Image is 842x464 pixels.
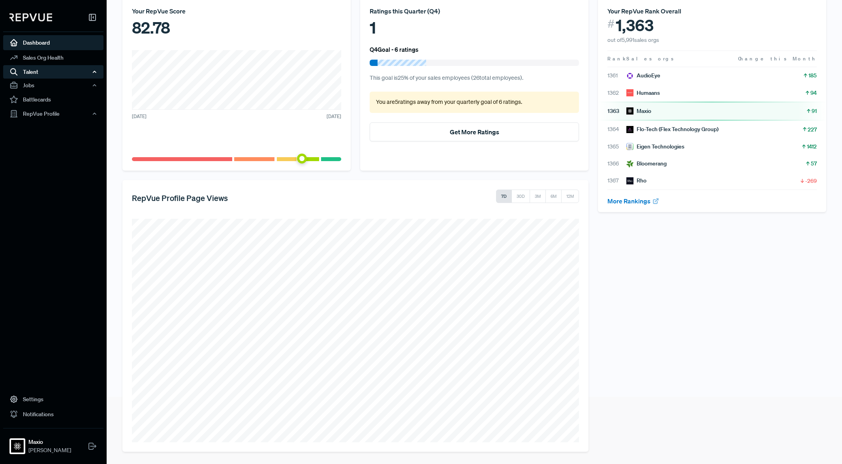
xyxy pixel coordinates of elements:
[805,177,817,185] span: -269
[626,143,684,151] div: Eigen Technologies
[607,107,626,115] span: 1363
[626,89,660,97] div: Humaans
[3,35,103,50] a: Dashboard
[626,107,651,115] div: Maxio
[132,16,341,39] div: 82.78
[626,55,675,62] span: Sales orgs
[626,71,660,80] div: AudioEye
[607,55,626,62] span: Rank
[370,122,579,141] button: Get More Ratings
[3,65,103,79] button: Talent
[626,72,633,79] img: AudioEye
[607,197,660,205] a: More Rankings
[616,16,654,35] span: 1,363
[607,16,615,32] span: #
[607,160,626,168] span: 1366
[3,79,103,92] button: Jobs
[626,143,633,150] img: Eigen Technologies
[626,126,633,133] img: Flo-Tech (Flex Technology Group)
[3,92,103,107] a: Battlecards
[511,190,530,203] button: 30D
[626,89,633,96] img: Humaans
[626,107,633,115] img: Maxio
[811,160,817,167] span: 57
[327,113,341,120] span: [DATE]
[561,190,579,203] button: 12M
[626,177,633,184] img: Rho
[607,89,626,97] span: 1362
[3,50,103,65] a: Sales Org Health
[370,74,579,83] p: This goal is 25 % of your sales employees ( 26 total employees).
[808,126,817,133] span: 227
[812,107,817,115] span: 91
[607,36,659,43] span: out of 5,991 sales orgs
[607,177,626,185] span: 1367
[370,16,579,39] div: 1
[370,46,419,53] h6: Q4 Goal - 6 ratings
[545,190,562,203] button: 6M
[28,446,71,455] span: [PERSON_NAME]
[376,98,573,107] p: You are 5 ratings away from your quarterly goal of 6 ratings .
[810,89,817,97] span: 94
[626,160,667,168] div: Bloomerang
[11,440,24,453] img: Maxio
[626,177,647,185] div: Rho
[607,143,626,151] span: 1365
[3,407,103,422] a: Notifications
[3,428,103,458] a: MaxioMaxio[PERSON_NAME]
[370,6,579,16] div: Ratings this Quarter ( Q4 )
[607,7,681,15] span: Your RepVue Rank Overall
[607,125,626,133] span: 1364
[530,190,546,203] button: 3M
[738,55,817,62] span: Change this Month
[132,113,147,120] span: [DATE]
[132,193,228,203] h5: RepVue Profile Page Views
[9,13,52,21] img: RepVue
[607,71,626,80] span: 1361
[807,143,817,150] span: 1412
[3,107,103,120] button: RepVue Profile
[28,438,71,446] strong: Maxio
[808,71,817,79] span: 185
[626,125,718,133] div: Flo-Tech (Flex Technology Group)
[132,6,341,16] div: Your RepVue Score
[626,160,633,167] img: Bloomerang
[3,392,103,407] a: Settings
[496,190,512,203] button: 7D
